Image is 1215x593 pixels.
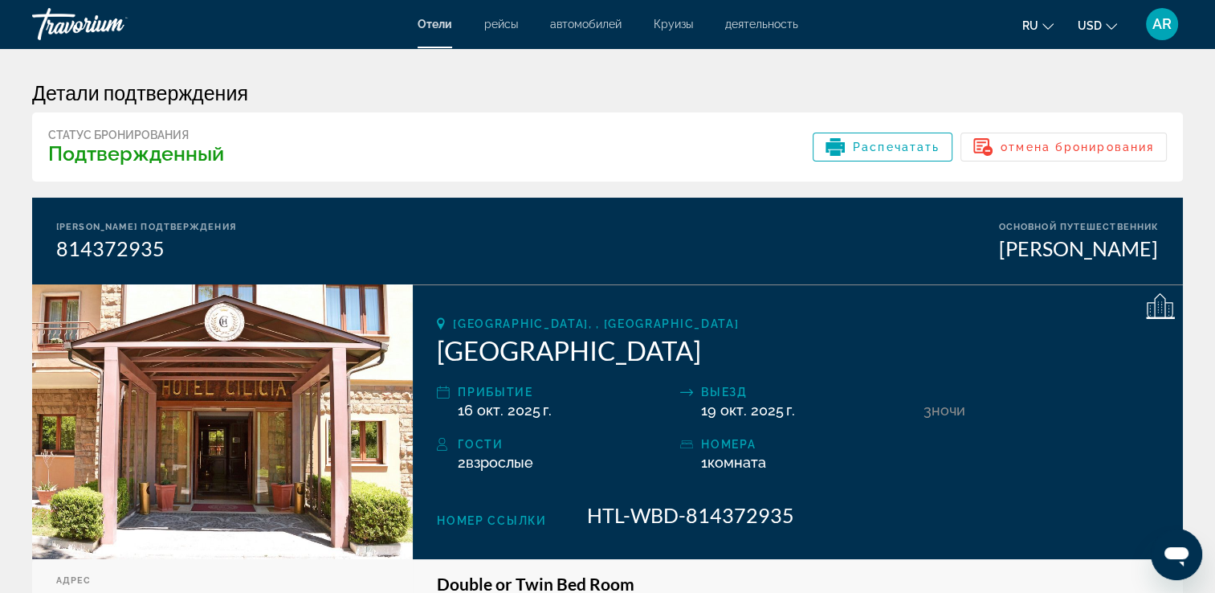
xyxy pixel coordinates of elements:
[437,514,546,527] span: Номер ссылки
[701,402,795,419] span: 19 окт. 2025 г.
[437,334,1159,366] h2: [GEOGRAPHIC_DATA]
[458,435,672,454] div: Гости
[418,18,452,31] a: Отели
[999,222,1159,232] div: Основной путешественник
[56,575,389,586] div: адрес
[1022,14,1054,37] button: Change language
[32,3,193,45] a: Travorium
[701,435,915,454] div: номера
[707,454,766,471] span: Комната
[484,18,518,31] a: рейсы
[701,454,766,471] span: 1
[453,317,739,330] span: [GEOGRAPHIC_DATA], , [GEOGRAPHIC_DATA]
[1152,16,1172,32] span: AR
[56,222,236,232] div: [PERSON_NAME] подтверждения
[48,141,224,166] h3: Подтвержденный
[960,133,1167,162] button: отмена бронирования
[587,503,794,527] span: HTL-WBD-814372935
[701,382,915,402] div: Выезд
[853,141,940,153] span: Распечатать
[932,402,965,419] span: ночи
[1001,141,1154,153] span: отмена бронирования
[458,382,672,402] div: прибытие
[56,236,236,260] div: 814372935
[458,402,552,419] span: 16 окт. 2025 г.
[654,18,693,31] a: Круизы
[32,80,1183,104] h3: Детали подтверждения
[1078,14,1117,37] button: Change currency
[999,236,1159,260] div: [PERSON_NAME]
[437,575,1159,593] h3: Double or Twin Bed Room
[813,133,952,162] button: Распечатать
[1141,7,1183,41] button: User Menu
[458,454,533,471] span: 2
[466,454,533,471] span: Взрослые
[1022,19,1038,32] span: ru
[1151,529,1202,580] iframe: Кнопка запуска окна обмена сообщениями
[960,136,1167,153] a: отмена бронирования
[1078,19,1102,32] span: USD
[923,402,932,419] span: 3
[48,129,224,141] div: Статус бронирования
[725,18,798,31] a: деятельность
[550,18,622,31] a: автомобилей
